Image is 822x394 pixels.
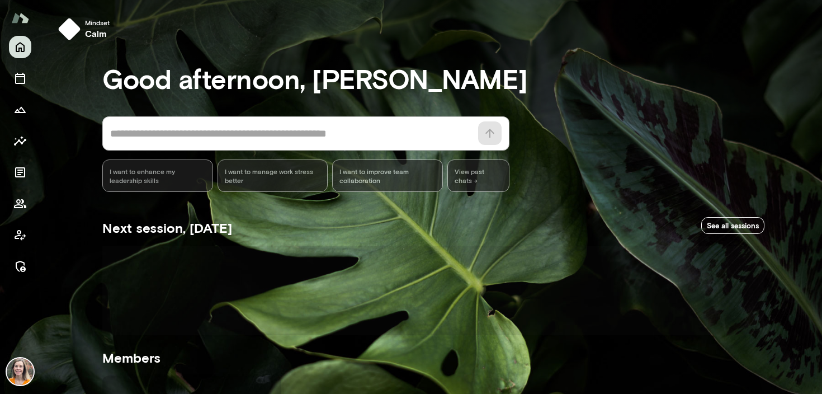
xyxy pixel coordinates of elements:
[225,167,321,185] span: I want to manage work stress better
[9,255,31,278] button: Manage
[332,160,443,192] div: I want to improve team collaboration
[85,18,110,27] span: Mindset
[9,224,31,246] button: Client app
[9,98,31,121] button: Growth Plan
[9,193,31,215] button: Members
[102,160,213,192] div: I want to enhance my leadership skills
[9,130,31,152] button: Insights
[447,160,509,192] span: View past chats ->
[701,217,764,234] a: See all sessions
[85,27,110,40] h6: calm
[9,67,31,90] button: Sessions
[11,7,29,29] img: Mento
[102,349,764,367] h5: Members
[7,358,34,385] img: Carrie Kelly
[218,160,328,192] div: I want to manage work stress better
[58,18,81,40] img: mindset
[102,219,232,237] h5: Next session, [DATE]
[110,167,206,185] span: I want to enhance my leadership skills
[54,13,119,45] button: Mindsetcalm
[9,36,31,58] button: Home
[339,167,436,185] span: I want to improve team collaboration
[102,63,764,94] h3: Good afternoon, [PERSON_NAME]
[9,161,31,184] button: Documents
